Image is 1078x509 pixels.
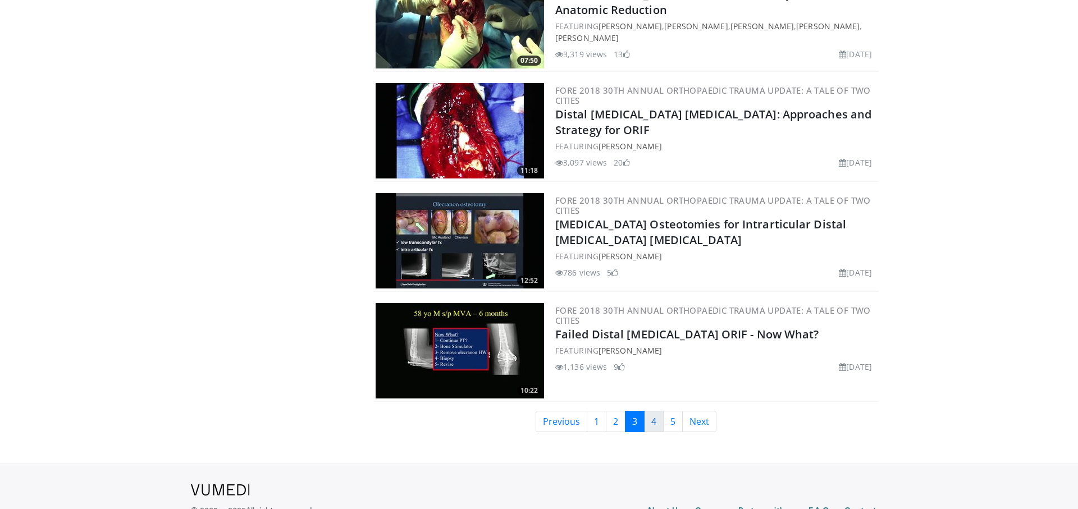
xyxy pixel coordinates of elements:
[517,276,541,286] span: 12:52
[555,217,846,247] a: [MEDICAL_DATA] Osteotomies for Intrarticular Distal [MEDICAL_DATA] [MEDICAL_DATA]
[606,411,625,432] a: 2
[517,166,541,176] span: 11:18
[839,361,872,373] li: [DATE]
[373,411,879,432] nav: Search results pages
[517,56,541,66] span: 07:50
[614,48,629,60] li: 13
[625,411,645,432] a: 3
[555,85,871,106] a: FORE 2018 30th Annual Orthopaedic Trauma Update: A Tale of Two Cities
[599,251,662,262] a: [PERSON_NAME]
[614,361,625,373] li: 9
[555,140,876,152] div: FEATURING
[191,484,250,496] img: VuMedi Logo
[644,411,664,432] a: 4
[607,267,618,278] li: 5
[599,21,662,31] a: [PERSON_NAME]
[663,411,683,432] a: 5
[376,193,544,288] img: 2ac85811-fcd7-4cdf-ab38-05aca6f4aed7.300x170_q85_crop-smart_upscale.jpg
[555,267,600,278] li: 786 views
[555,20,876,44] div: FEATURING , , , ,
[376,83,544,178] img: 241ff053-9bc6-4cfb-b5de-b57a427a0eb8.300x170_q85_crop-smart_upscale.jpg
[376,303,544,398] a: 10:22
[599,141,662,152] a: [PERSON_NAME]
[376,83,544,178] a: 11:18
[839,157,872,168] li: [DATE]
[730,21,794,31] a: [PERSON_NAME]
[555,195,871,216] a: FORE 2018 30th Annual Orthopaedic Trauma Update: A Tale of Two Cities
[536,411,587,432] a: Previous
[555,327,819,342] a: Failed Distal [MEDICAL_DATA] ORIF - Now What?
[599,345,662,356] a: [PERSON_NAME]
[614,157,629,168] li: 20
[555,48,607,60] li: 3,319 views
[555,361,607,373] li: 1,136 views
[517,386,541,396] span: 10:22
[664,21,728,31] a: [PERSON_NAME]
[555,107,871,137] a: Distal [MEDICAL_DATA] [MEDICAL_DATA]: Approaches and Strategy for ORIF
[555,250,876,262] div: FEATURING
[555,33,619,43] a: [PERSON_NAME]
[682,411,716,432] a: Next
[839,267,872,278] li: [DATE]
[555,157,607,168] li: 3,097 views
[555,305,871,326] a: FORE 2018 30th Annual Orthopaedic Trauma Update: A Tale of Two Cities
[839,48,872,60] li: [DATE]
[796,21,860,31] a: [PERSON_NAME]
[555,345,876,356] div: FEATURING
[376,303,544,398] img: d3baa150-52be-49b2-a1bb-4419f5f6059e.300x170_q85_crop-smart_upscale.jpg
[587,411,606,432] a: 1
[376,193,544,288] a: 12:52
